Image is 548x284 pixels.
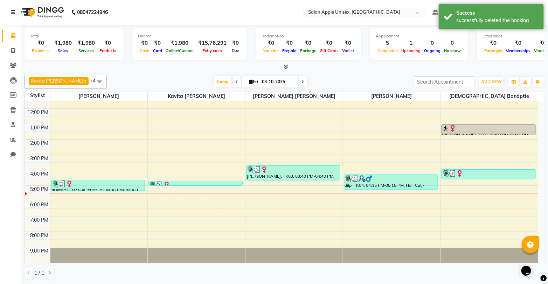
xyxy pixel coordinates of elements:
span: [PERSON_NAME] [50,92,148,101]
div: [PERSON_NAME], TK02, 03:55 PM-04:35 PM, 3 g (stripless) brazilian wax - Full face - [DEMOGRAPHIC_... [442,170,535,179]
div: 5 [376,39,400,47]
div: 1 [400,39,422,47]
div: ₹0 [298,39,318,47]
div: Total [30,33,118,39]
span: Package [298,48,318,53]
span: [PERSON_NAME] [343,92,441,101]
div: Stylist [25,92,50,99]
div: [PERSON_NAME], TK01, 01:00 PM-01:45 PM, Clean Ups - Classic Clean up - [DEMOGRAPHIC_DATA] [442,125,535,135]
button: ADD NEW [479,77,504,87]
iframe: chat widget [519,256,541,277]
div: ₹0 [483,39,504,47]
div: ₹0 [280,39,298,47]
div: 0 [422,39,442,47]
div: Success [456,9,539,17]
div: ₹1,980 [164,39,195,47]
div: ₹0 [229,39,242,47]
span: Expenses [30,48,51,53]
div: ₹0 [318,39,340,47]
div: ₹15,76,291 [195,39,229,47]
div: 4:00 PM [29,170,50,178]
span: Gift Cards [318,48,340,53]
div: 7:00 PM [29,216,50,224]
span: Voucher [262,48,280,53]
a: x [83,78,86,84]
div: ₹1,980 [51,39,75,47]
div: 8:00 PM [29,232,50,239]
div: 5:00 PM [29,186,50,193]
b: 08047224946 [77,2,108,22]
span: Sales [56,48,70,53]
span: Due [230,48,241,53]
span: Kavita [PERSON_NAME] [31,78,83,84]
div: Appointment [376,33,463,39]
span: Card [151,48,164,53]
div: [PERSON_NAME], TK02, 04:35 PM-05:20 PM, Hair Styling - Blow dry with Wella Hairwash - [DEMOGRAPHI... [51,180,145,191]
span: ADD NEW [481,79,502,84]
div: ₹0 [30,39,51,47]
span: Completed [376,48,400,53]
div: dilp, TK04, 04:15 PM-05:15 PM, Hair Cut - [DEMOGRAPHIC_DATA] [344,175,438,189]
span: No show [442,48,463,53]
span: Services [77,48,96,53]
img: logo [18,2,66,22]
div: ₹0 [340,39,356,47]
span: Packages [483,48,504,53]
span: Cash [138,48,151,53]
span: 1 / 1 [34,269,44,277]
div: ₹0 [98,39,118,47]
div: [PERSON_NAME], TK03, 04:40 PM-04:50 PM, Threading - Upper lips - [DEMOGRAPHIC_DATA] [149,181,242,185]
div: 0 [442,39,463,47]
span: Products [98,48,118,53]
span: Kavita [PERSON_NAME] [148,92,245,101]
span: [DEMOGRAPHIC_DATA] Bandptte [441,92,538,101]
div: 6:00 PM [29,201,50,208]
div: 2:00 PM [29,140,50,147]
input: Search Appointment [414,76,475,87]
div: 12:00 PM [26,109,50,116]
span: Today [214,76,231,87]
span: Ongoing [422,48,442,53]
div: ₹0 [151,39,164,47]
span: Fri [248,79,260,84]
span: Online/Custom [164,48,195,53]
div: ₹1,980 [75,39,98,47]
div: [PERSON_NAME], TK03, 03:40 PM-04:40 PM, Hair Cut - [DEMOGRAPHIC_DATA] [247,166,340,180]
div: 1:00 PM [29,124,50,132]
span: [PERSON_NAME] [PERSON_NAME] [245,92,343,101]
div: 9:00 PM [29,247,50,255]
div: successfully deleted the booking [456,17,539,24]
div: Redemption [262,33,356,39]
span: Petty cash [201,48,224,53]
div: ₹0 [262,39,280,47]
div: ₹0 [138,39,151,47]
span: Memberships [504,48,533,53]
span: Wallet [340,48,356,53]
span: Upcoming [400,48,422,53]
span: Prepaid [280,48,298,53]
span: +4 [90,78,101,83]
div: Finance [138,33,242,39]
div: 3:00 PM [29,155,50,162]
div: ₹0 [504,39,533,47]
input: 2025-10-03 [260,77,295,87]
